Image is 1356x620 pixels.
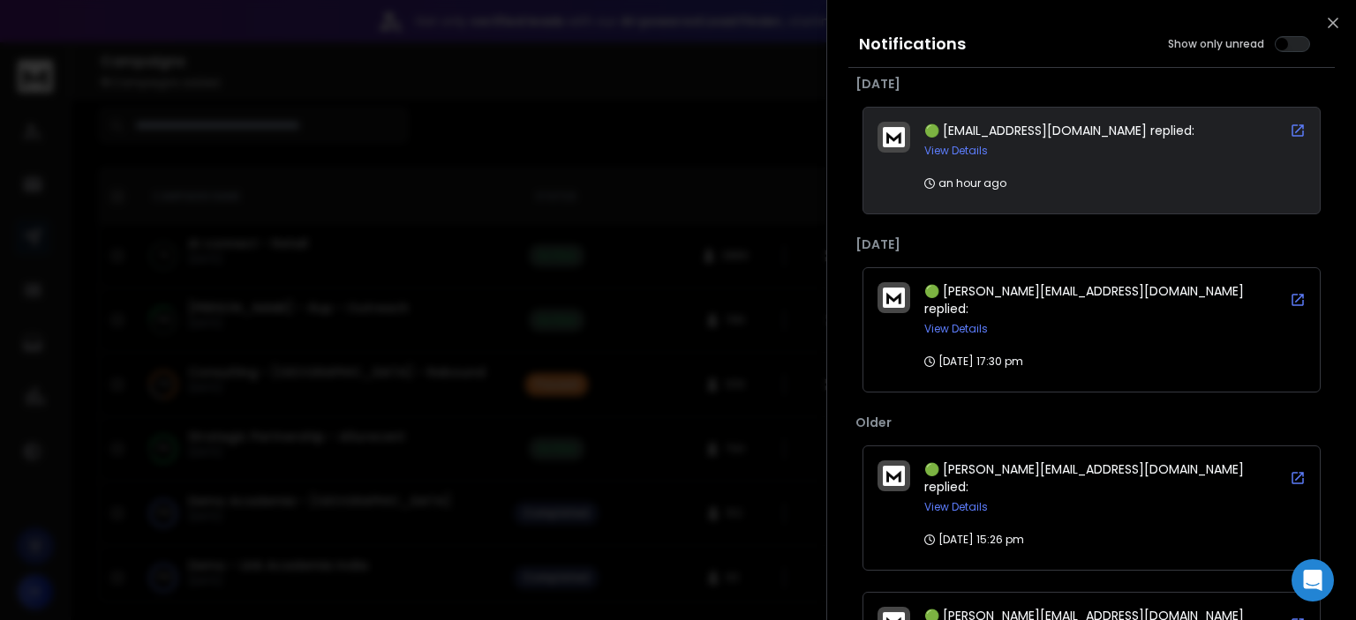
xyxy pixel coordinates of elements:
label: Show only unread [1168,37,1264,51]
h3: Notifications [859,32,966,56]
img: logo [883,127,905,147]
button: View Details [924,144,988,158]
p: an hour ago [924,176,1006,190]
button: View Details [924,500,988,514]
img: logo [883,466,905,486]
img: logo [883,288,905,308]
p: [DATE] [855,75,1328,93]
p: [DATE] [855,235,1328,253]
span: 🟢 [PERSON_NAME][EMAIL_ADDRESS][DOMAIN_NAME] replied: [924,282,1244,317]
p: [DATE] 15:26 pm [924,533,1024,547]
button: View Details [924,322,988,336]
p: Older [855,414,1328,431]
div: Open Intercom Messenger [1292,559,1334,601]
p: [DATE] 17:30 pm [924,355,1023,369]
span: 🟢 [PERSON_NAME][EMAIL_ADDRESS][DOMAIN_NAME] replied: [924,460,1244,496]
span: 🟢 [EMAIL_ADDRESS][DOMAIN_NAME] replied: [924,122,1194,139]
